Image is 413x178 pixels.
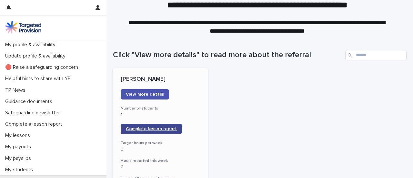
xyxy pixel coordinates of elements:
[121,89,169,99] a: View more details
[121,76,200,83] p: [PERSON_NAME]
[5,21,41,34] img: M5nRWzHhSzIhMunXDL62
[3,76,76,82] p: Helpful hints to share with YP
[113,50,343,60] h1: Click "View more details" to read more about the referral
[3,144,36,150] p: My payouts
[121,106,200,111] h3: Number of students
[345,50,407,60] input: Search
[3,167,38,173] p: My students
[121,158,200,163] h3: Hours reported this week
[126,127,177,131] span: Complete lesson report
[3,121,67,127] p: Complete a lesson report
[126,92,164,97] span: View more details
[3,99,57,105] p: Guidance documents
[3,132,35,139] p: My lessons
[121,147,200,152] p: 9
[121,164,200,170] p: 0
[3,64,83,70] p: 🔴 Raise a safeguarding concern
[121,141,200,146] h3: Target hours per week
[121,112,200,118] p: 1
[3,42,61,48] p: My profile & availability
[3,110,65,116] p: Safeguarding newsletter
[121,124,182,134] a: Complete lesson report
[3,87,31,93] p: TP News
[3,155,36,162] p: My payslips
[3,53,71,59] p: Update profile & availability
